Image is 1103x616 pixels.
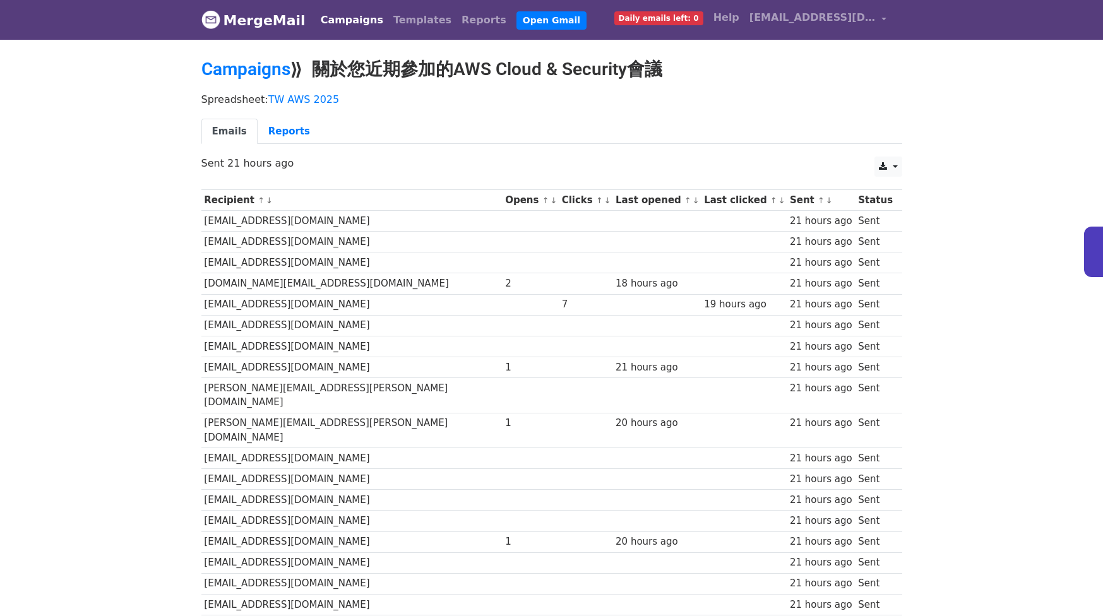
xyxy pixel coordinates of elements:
a: ↑ [542,196,549,205]
th: Status [855,190,895,211]
div: 21 hours ago [790,576,852,591]
a: ↓ [693,196,700,205]
a: Templates [388,8,456,33]
th: Recipient [201,190,503,211]
a: ↓ [604,196,611,205]
td: Sent [855,573,895,594]
div: 1 [505,416,556,430]
td: [EMAIL_ADDRESS][DOMAIN_NAME] [201,232,503,252]
td: Sent [855,232,895,252]
a: Daily emails left: 0 [609,5,708,30]
div: 7 [562,297,610,312]
td: Sent [855,377,895,413]
div: 21 hours ago [790,214,852,228]
div: 21 hours ago [790,598,852,612]
span: Daily emails left: 0 [614,11,703,25]
td: Sent [855,448,895,469]
td: [EMAIL_ADDRESS][DOMAIN_NAME] [201,252,503,273]
div: 21 hours ago [790,381,852,396]
div: 21 hours ago [790,535,852,549]
div: 21 hours ago [790,318,852,333]
td: [EMAIL_ADDRESS][DOMAIN_NAME] [201,294,503,315]
th: Sent [787,190,855,211]
a: Campaigns [201,59,290,80]
a: Campaigns [316,8,388,33]
span: [EMAIL_ADDRESS][DOMAIN_NAME] [749,10,876,25]
td: Sent [855,531,895,552]
td: [EMAIL_ADDRESS][DOMAIN_NAME] [201,594,503,615]
div: 21 hours ago [616,360,698,375]
div: 1 [505,535,556,549]
a: Emails [201,119,258,145]
td: [EMAIL_ADDRESS][DOMAIN_NAME] [201,448,503,469]
a: ↑ [818,196,825,205]
div: 21 hours ago [790,256,852,270]
a: ↑ [684,196,691,205]
p: Spreadsheet: [201,93,902,106]
a: ↓ [826,196,833,205]
div: 1 [505,360,556,375]
div: 聊天小组件 [1040,555,1103,616]
img: MergeMail logo [201,10,220,29]
a: ↑ [596,196,603,205]
td: Sent [855,594,895,615]
td: Sent [855,490,895,511]
th: Last clicked [701,190,787,211]
div: 21 hours ago [790,340,852,354]
th: Opens [502,190,559,211]
a: TW AWS 2025 [268,93,340,105]
a: Help [708,5,744,30]
td: [EMAIL_ADDRESS][DOMAIN_NAME] [201,573,503,594]
a: Reports [456,8,511,33]
div: 21 hours ago [790,472,852,487]
a: MergeMail [201,7,306,33]
div: 21 hours ago [790,451,852,466]
td: Sent [855,413,895,448]
td: [PERSON_NAME][EMAIL_ADDRESS][PERSON_NAME][DOMAIN_NAME] [201,413,503,448]
td: [EMAIL_ADDRESS][DOMAIN_NAME] [201,531,503,552]
a: Open Gmail [516,11,587,30]
th: Last opened [612,190,701,211]
div: 21 hours ago [790,514,852,528]
th: Clicks [559,190,612,211]
td: Sent [855,294,895,315]
a: ↑ [258,196,265,205]
td: [EMAIL_ADDRESS][DOMAIN_NAME] [201,357,503,377]
td: [EMAIL_ADDRESS][DOMAIN_NAME] [201,336,503,357]
div: 21 hours ago [790,493,852,507]
td: [EMAIL_ADDRESS][DOMAIN_NAME] [201,211,503,232]
a: ↓ [266,196,273,205]
td: Sent [855,315,895,336]
td: Sent [855,469,895,490]
div: 20 hours ago [616,535,698,549]
td: [PERSON_NAME][EMAIL_ADDRESS][PERSON_NAME][DOMAIN_NAME] [201,377,503,413]
div: 21 hours ago [790,416,852,430]
td: Sent [855,252,895,273]
td: Sent [855,511,895,531]
td: Sent [855,211,895,232]
div: 20 hours ago [616,416,698,430]
td: [EMAIL_ADDRESS][DOMAIN_NAME] [201,315,503,336]
td: Sent [855,273,895,294]
h2: ⟫ 關於您近期參加的AWS Cloud & Security會議 [201,59,902,80]
td: Sent [855,552,895,573]
div: 2 [505,276,556,291]
div: 21 hours ago [790,555,852,570]
div: 21 hours ago [790,235,852,249]
td: Sent [855,357,895,377]
td: Sent [855,336,895,357]
div: 18 hours ago [616,276,698,291]
div: 21 hours ago [790,297,852,312]
div: 21 hours ago [790,360,852,375]
a: ↑ [770,196,777,205]
a: ↓ [778,196,785,205]
td: [EMAIL_ADDRESS][DOMAIN_NAME] [201,469,503,490]
p: Sent 21 hours ago [201,157,902,170]
td: [DOMAIN_NAME][EMAIL_ADDRESS][DOMAIN_NAME] [201,273,503,294]
td: [EMAIL_ADDRESS][DOMAIN_NAME] [201,511,503,531]
a: ↓ [550,196,557,205]
a: Reports [258,119,321,145]
td: [EMAIL_ADDRESS][DOMAIN_NAME] [201,552,503,573]
div: 21 hours ago [790,276,852,291]
iframe: Chat Widget [1040,555,1103,616]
